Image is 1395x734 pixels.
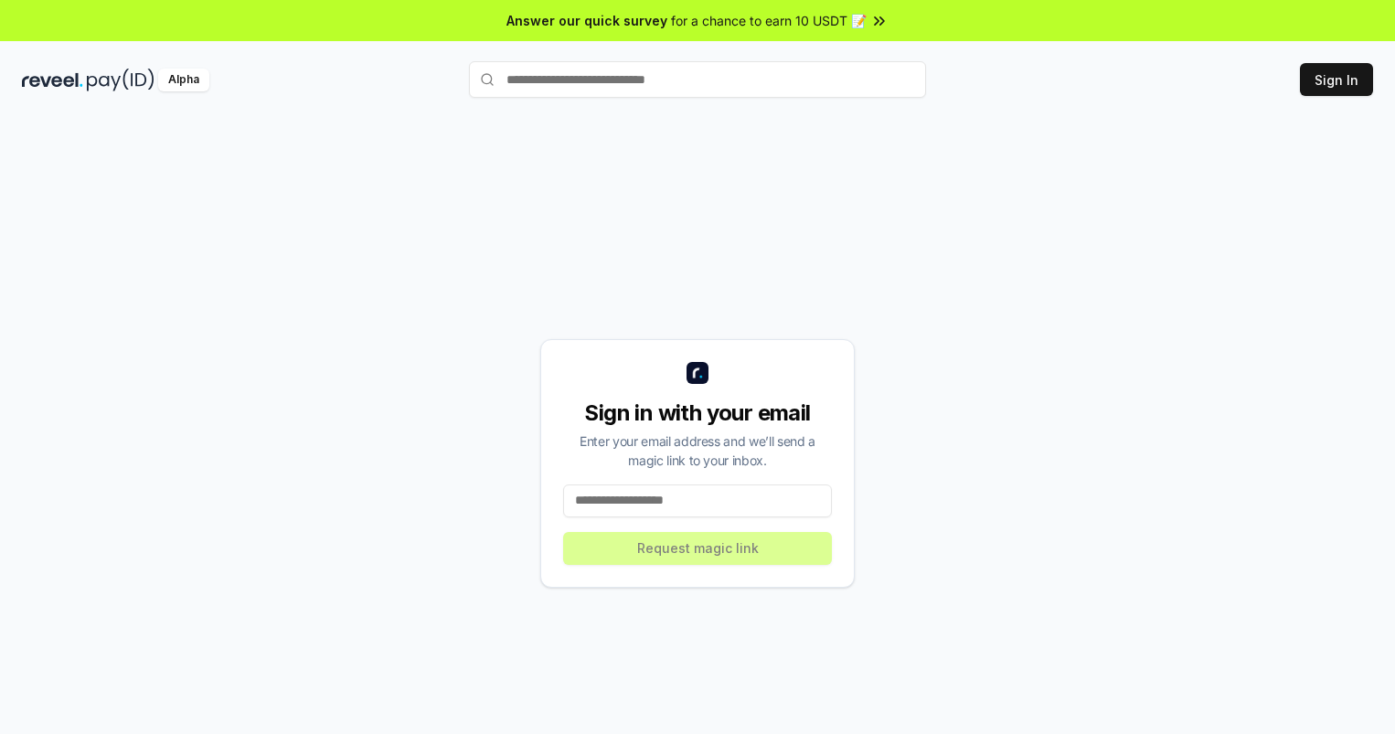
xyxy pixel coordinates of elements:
img: pay_id [87,69,154,91]
div: Alpha [158,69,209,91]
div: Enter your email address and we’ll send a magic link to your inbox. [563,431,832,470]
button: Sign In [1300,63,1373,96]
span: for a chance to earn 10 USDT 📝 [671,11,867,30]
div: Sign in with your email [563,399,832,428]
img: logo_small [687,362,708,384]
img: reveel_dark [22,69,83,91]
span: Answer our quick survey [506,11,667,30]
